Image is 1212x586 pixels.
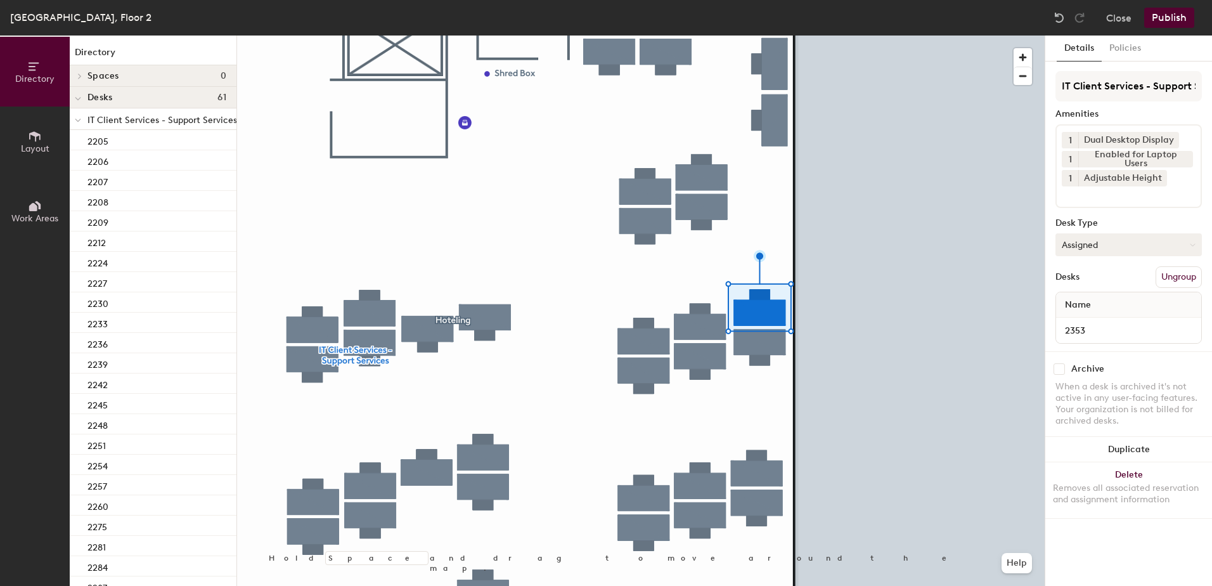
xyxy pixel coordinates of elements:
[1055,381,1202,427] div: When a desk is archived it's not active in any user-facing features. Your organization is not bil...
[1144,8,1194,28] button: Publish
[10,10,151,25] div: [GEOGRAPHIC_DATA], Floor 2
[87,93,112,103] span: Desks
[87,417,108,431] p: 2248
[87,71,119,81] span: Spaces
[87,396,108,411] p: 2245
[87,538,106,553] p: 2281
[1045,437,1212,462] button: Duplicate
[15,74,55,84] span: Directory
[1055,233,1202,256] button: Assigned
[87,193,108,208] p: 2208
[1045,462,1212,518] button: DeleteRemoves all associated reservation and assignment information
[87,153,108,167] p: 2206
[87,173,108,188] p: 2207
[87,559,108,573] p: 2284
[21,143,49,154] span: Layout
[1069,153,1072,166] span: 1
[1078,151,1193,167] div: Enabled for Laptop Users
[87,133,108,147] p: 2205
[87,356,108,370] p: 2239
[87,457,108,472] p: 2254
[87,478,107,492] p: 2257
[1102,36,1149,62] button: Policies
[1069,134,1072,147] span: 1
[1053,11,1066,24] img: Undo
[1156,266,1202,288] button: Ungroup
[1055,272,1080,282] div: Desks
[217,93,226,103] span: 61
[1078,170,1167,186] div: Adjustable Height
[1053,483,1204,505] div: Removes all associated reservation and assignment information
[11,213,58,224] span: Work Areas
[1073,11,1086,24] img: Redo
[1078,132,1179,148] div: Dual Desktop Display
[1069,172,1072,185] span: 1
[1002,553,1032,573] button: Help
[87,376,108,391] p: 2242
[1059,294,1097,316] span: Name
[70,46,236,65] h1: Directory
[87,518,107,533] p: 2275
[1057,36,1102,62] button: Details
[87,498,108,512] p: 2260
[87,115,237,126] span: IT Client Services - Support Services
[1071,364,1104,374] div: Archive
[1062,132,1078,148] button: 1
[87,295,108,309] p: 2230
[1055,109,1202,119] div: Amenities
[87,275,107,289] p: 2227
[87,315,108,330] p: 2233
[1062,170,1078,186] button: 1
[221,71,226,81] span: 0
[1106,8,1131,28] button: Close
[1059,322,1199,339] input: Unnamed desk
[87,234,106,249] p: 2212
[1055,218,1202,228] div: Desk Type
[87,335,108,350] p: 2236
[87,254,108,269] p: 2224
[1062,151,1078,167] button: 1
[87,437,106,452] p: 2251
[87,214,108,228] p: 2209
